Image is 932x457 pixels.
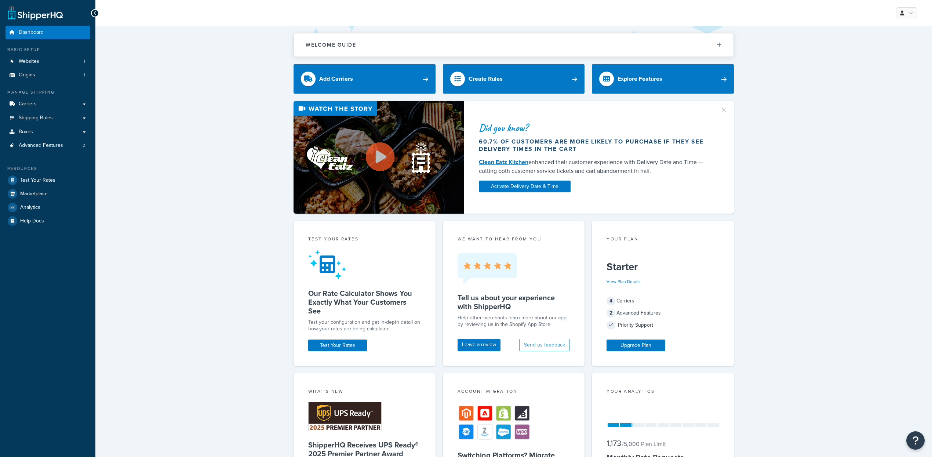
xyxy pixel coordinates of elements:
div: Test your rates [308,236,421,244]
div: Create Rules [469,74,503,84]
div: 60.7% of customers are more likely to purchase if they see delivery times in the cart [479,138,711,153]
a: Origins1 [6,68,90,82]
a: Marketplace [6,187,90,200]
span: Websites [19,58,39,65]
div: Resources [6,166,90,172]
small: / 5,000 Plan Limit [622,440,666,448]
span: Advanced Features [19,142,63,149]
span: Dashboard [19,29,44,36]
h5: Our Rate Calculator Shows You Exactly What Your Customers See [308,289,421,315]
img: Video thumbnail [294,101,464,214]
a: Activate Delivery Date & Time [479,181,571,192]
span: 4 [607,297,615,305]
a: Advanced Features2 [6,139,90,152]
a: Explore Features [592,64,734,94]
span: 2 [607,309,615,318]
div: Basic Setup [6,47,90,53]
li: Origins [6,68,90,82]
div: Advanced Features [607,308,719,318]
span: Marketplace [20,191,48,197]
a: Websites1 [6,55,90,68]
div: Your Analytics [607,388,719,396]
button: Open Resource Center [906,431,925,450]
div: Did you know? [479,123,711,133]
a: Clean Eatz Kitchen [479,158,528,166]
span: 1 [84,58,85,65]
a: Test Your Rates [308,340,367,351]
a: View Plan Details [607,278,641,285]
div: Add Carriers [319,74,353,84]
a: Add Carriers [294,64,436,94]
a: Upgrade Plan [607,340,665,351]
span: Analytics [20,204,40,211]
span: Origins [19,72,35,78]
div: Carriers [607,296,719,306]
button: Send us feedback [519,339,570,351]
a: Boxes [6,125,90,139]
div: Manage Shipping [6,89,90,95]
div: What's New [308,388,421,396]
div: Priority Support [607,320,719,330]
div: Explore Features [618,74,662,84]
li: Websites [6,55,90,68]
p: we want to hear from you [458,236,570,242]
span: 1,173 [607,437,621,449]
a: Shipping Rules [6,111,90,125]
a: Carriers [6,97,90,111]
a: Create Rules [443,64,585,94]
li: Advanced Features [6,139,90,152]
span: Boxes [19,129,33,135]
div: Your Plan [607,236,719,244]
a: Help Docs [6,214,90,228]
span: 1 [84,72,85,78]
a: Analytics [6,201,90,214]
h5: Starter [607,261,719,273]
button: Welcome Guide [294,33,733,57]
div: Test your configuration and get in-depth detail on how your rates are being calculated. [308,319,421,332]
p: Help other merchants learn more about our app by reviewing us in the Shopify App Store. [458,315,570,328]
span: Help Docs [20,218,44,224]
span: Shipping Rules [19,115,53,121]
div: enhanced their customer experience with Delivery Date and Time — cutting both customer service ti... [479,158,711,175]
h5: Tell us about your experience with ShipperHQ [458,293,570,311]
span: 2 [83,142,85,149]
span: Test Your Rates [20,177,55,184]
div: Account Migration [458,388,570,396]
h2: Welcome Guide [306,42,356,48]
a: Dashboard [6,26,90,39]
a: Test Your Rates [6,174,90,187]
a: Leave a review [458,339,500,351]
span: Carriers [19,101,37,107]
